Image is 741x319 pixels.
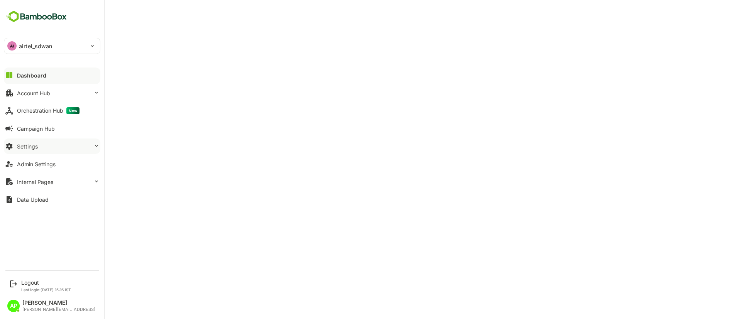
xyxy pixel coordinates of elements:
div: Admin Settings [17,161,56,167]
div: [PERSON_NAME] [22,300,95,306]
button: Internal Pages [4,174,100,189]
button: Admin Settings [4,156,100,172]
button: Orchestration HubNew [4,103,100,118]
p: Last login: [DATE] 15:16 IST [21,287,71,292]
div: Orchestration Hub [17,107,80,114]
img: BambooboxFullLogoMark.5f36c76dfaba33ec1ec1367b70bb1252.svg [4,9,69,24]
div: Logout [21,279,71,286]
div: Account Hub [17,90,50,96]
div: AP [7,300,20,312]
div: Dashboard [17,72,46,79]
button: Account Hub [4,85,100,101]
div: Campaign Hub [17,125,55,132]
div: AI [7,41,17,51]
div: Internal Pages [17,179,53,185]
p: airtel_sdwan [19,42,52,50]
button: Data Upload [4,192,100,207]
div: [PERSON_NAME][EMAIL_ADDRESS] [22,307,95,312]
button: Dashboard [4,68,100,83]
div: Settings [17,143,38,150]
span: New [66,107,80,114]
div: AIairtel_sdwan [4,38,100,54]
button: Campaign Hub [4,121,100,136]
button: Settings [4,138,100,154]
div: Data Upload [17,196,49,203]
